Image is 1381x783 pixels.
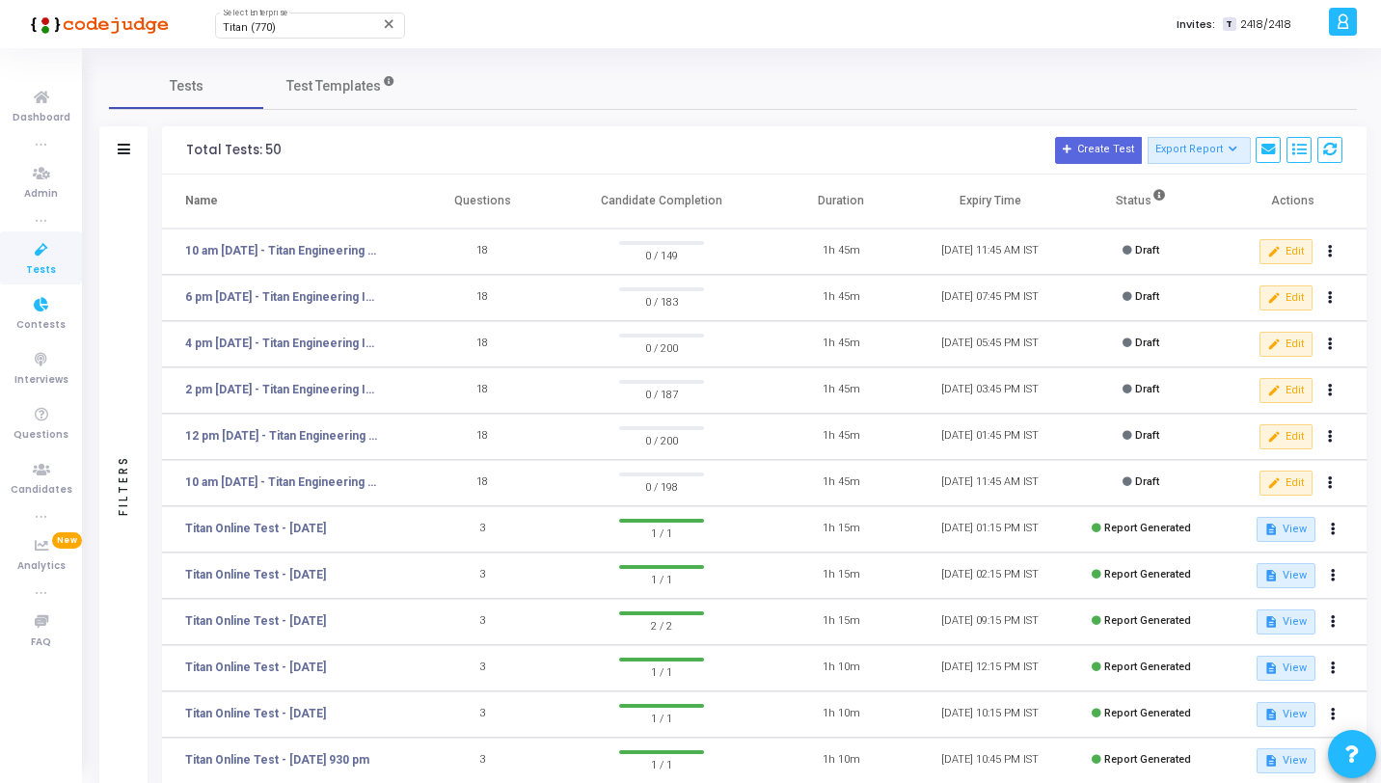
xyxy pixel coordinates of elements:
[1104,753,1191,766] span: Report Generated
[1065,175,1217,229] th: Status
[24,5,169,43] img: logo
[170,76,203,96] span: Tests
[915,414,1065,460] td: [DATE] 01:45 PM IST
[1217,175,1367,229] th: Actions
[185,335,378,352] a: 4 pm [DATE] - Titan Engineering Intern 2026
[1104,522,1191,534] span: Report Generated
[619,708,705,727] span: 1 / 1
[408,321,557,367] td: 18
[619,523,705,542] span: 1 / 1
[915,553,1065,599] td: [DATE] 02:15 PM IST
[767,414,916,460] td: 1h 45m
[1264,754,1278,768] mat-icon: description
[408,553,557,599] td: 3
[915,599,1065,645] td: [DATE] 09:15 PM IST
[767,321,916,367] td: 1h 45m
[767,599,916,645] td: 1h 15m
[186,143,282,158] div: Total Tests: 50
[185,288,378,306] a: 6 pm [DATE] - Titan Engineering Intern 2026
[185,751,369,769] a: Titan Online Test - [DATE] 930 pm
[382,16,397,32] mat-icon: Clear
[619,569,705,588] span: 1 / 1
[767,553,916,599] td: 1h 15m
[619,661,705,681] span: 1 / 1
[185,381,378,398] a: 2 pm [DATE] - Titan Engineering Intern 2026
[1257,517,1315,542] button: View
[767,229,916,275] td: 1h 45m
[619,754,705,773] span: 1 / 1
[408,367,557,414] td: 18
[1257,656,1315,681] button: View
[1257,609,1315,634] button: View
[1259,378,1313,403] button: Edit
[408,645,557,691] td: 3
[185,612,326,630] a: Titan Online Test - [DATE]
[767,691,916,738] td: 1h 10m
[1240,16,1291,33] span: 2418/2418
[1267,337,1281,351] mat-icon: edit
[915,506,1065,553] td: [DATE] 01:15 PM IST
[223,21,276,34] span: Titan (770)
[1135,475,1159,488] span: Draft
[619,615,705,634] span: 2 / 2
[31,634,51,651] span: FAQ
[915,175,1065,229] th: Expiry Time
[1104,661,1191,673] span: Report Generated
[14,372,68,389] span: Interviews
[1135,383,1159,395] span: Draft
[408,229,557,275] td: 18
[1148,137,1251,164] button: Export Report
[1264,708,1278,721] mat-icon: description
[408,275,557,321] td: 18
[767,506,916,553] td: 1h 15m
[185,242,378,259] a: 10 am [DATE] - Titan Engineering Intern 2026
[619,476,705,496] span: 0 / 198
[1257,702,1315,727] button: View
[185,427,378,445] a: 12 pm [DATE] - Titan Engineering Intern 2026
[915,460,1065,506] td: [DATE] 11:45 AM IST
[1259,424,1313,449] button: Edit
[185,705,326,722] a: Titan Online Test - [DATE]
[915,275,1065,321] td: [DATE] 07:45 PM IST
[408,460,557,506] td: 18
[185,520,326,537] a: Titan Online Test - [DATE]
[408,599,557,645] td: 3
[1104,707,1191,719] span: Report Generated
[915,367,1065,414] td: [DATE] 03:45 PM IST
[1135,429,1159,442] span: Draft
[619,245,705,264] span: 0 / 149
[24,186,58,202] span: Admin
[1267,245,1281,258] mat-icon: edit
[915,645,1065,691] td: [DATE] 12:15 PM IST
[1135,244,1159,256] span: Draft
[1104,614,1191,627] span: Report Generated
[13,110,70,126] span: Dashboard
[1223,17,1235,32] span: T
[185,473,378,491] a: 10 am [DATE] - Titan Engineering Intern 2026
[1177,16,1215,33] label: Invites:
[619,384,705,403] span: 0 / 187
[16,317,66,334] span: Contests
[1267,430,1281,444] mat-icon: edit
[1259,332,1313,357] button: Edit
[767,367,916,414] td: 1h 45m
[1135,337,1159,349] span: Draft
[14,427,68,444] span: Questions
[1259,239,1313,264] button: Edit
[162,175,408,229] th: Name
[619,430,705,449] span: 0 / 200
[115,379,132,591] div: Filters
[1264,615,1278,629] mat-icon: description
[915,321,1065,367] td: [DATE] 05:45 PM IST
[17,558,66,575] span: Analytics
[408,506,557,553] td: 3
[1267,476,1281,490] mat-icon: edit
[408,691,557,738] td: 3
[1267,291,1281,305] mat-icon: edit
[1055,137,1142,164] button: Create Test
[767,645,916,691] td: 1h 10m
[915,691,1065,738] td: [DATE] 10:15 PM IST
[619,291,705,310] span: 0 / 183
[11,482,72,499] span: Candidates
[1264,661,1278,675] mat-icon: description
